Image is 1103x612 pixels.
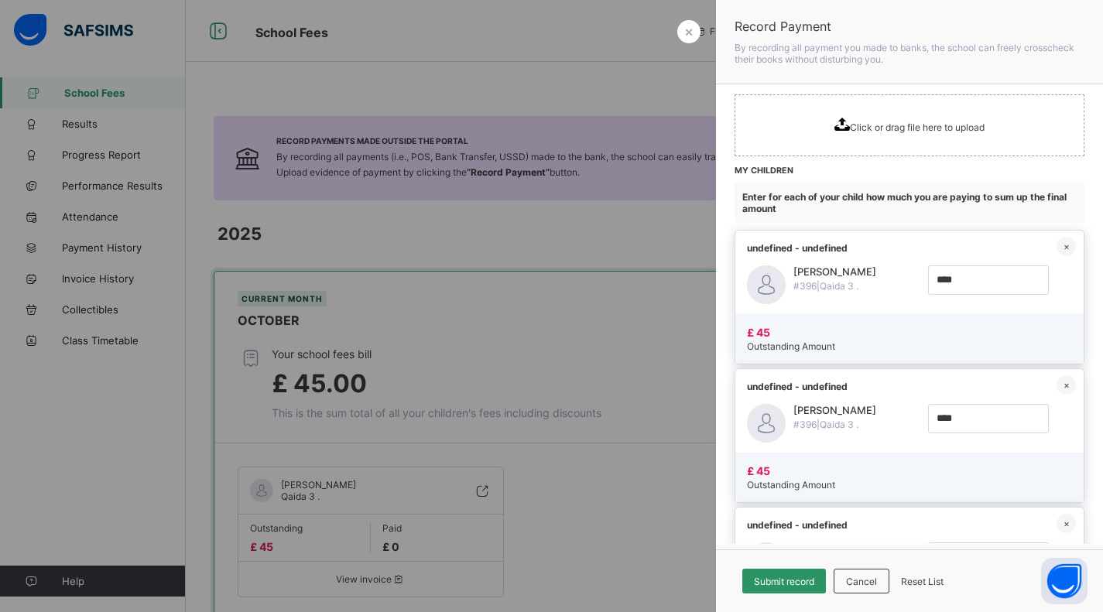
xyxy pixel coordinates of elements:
[1057,514,1076,533] div: ×
[735,42,1074,65] span: By recording all payment you made to banks, the school can freely crosscheck their books without ...
[684,23,694,39] span: ×
[754,576,814,587] span: Submit record
[747,464,770,477] span: £ 45
[747,381,848,392] span: undefined - undefined
[735,94,1084,156] span: Click or drag file here to upload
[747,326,770,339] span: £ 45
[793,265,876,278] span: [PERSON_NAME]
[747,519,848,531] span: undefined - undefined
[793,419,876,430] span: #396 | Qaida 3 .
[742,191,1067,214] span: Enter for each of your child how much you are paying to sum up the final amount
[793,404,876,416] span: [PERSON_NAME]
[1057,375,1076,395] div: ×
[735,19,1084,34] span: Record Payment
[1041,558,1088,604] button: Open asap
[747,340,835,352] span: Outstanding Amount
[846,576,877,587] span: Cancel
[793,542,876,555] span: [PERSON_NAME]
[735,166,793,176] span: MY CHILDREN
[850,121,985,133] span: Click or drag file here to upload
[747,479,835,491] span: Outstanding Amount
[1057,237,1076,256] div: ×
[793,280,876,292] span: #396 | Qaida 3 .
[747,242,848,254] span: undefined - undefined
[901,576,944,587] span: Reset List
